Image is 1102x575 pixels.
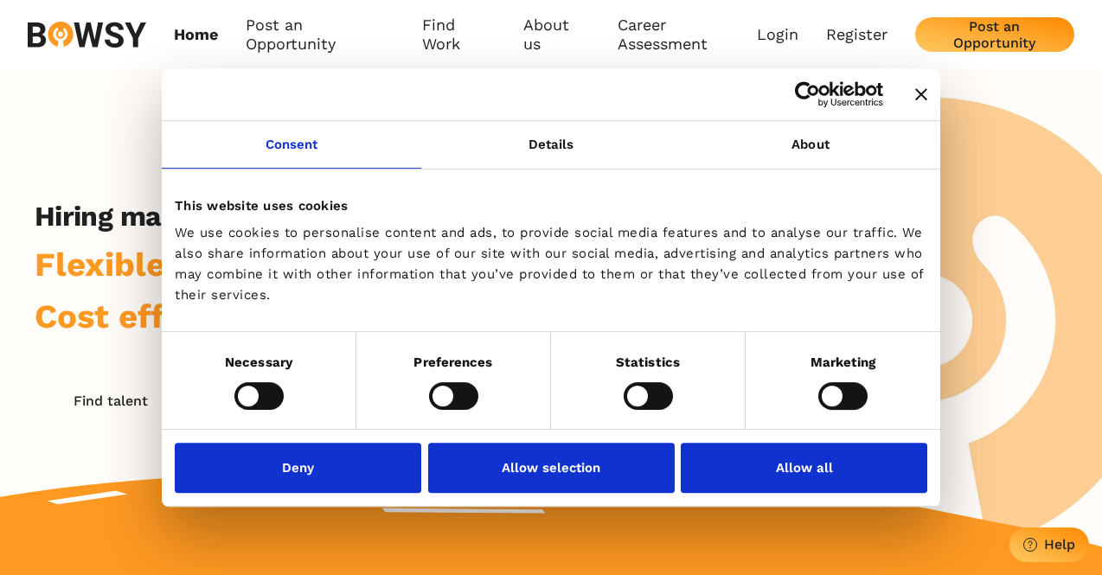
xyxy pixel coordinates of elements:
a: Consent [162,121,421,169]
button: Find talent [35,383,186,418]
div: This website uses cookies [175,195,927,216]
button: Allow all [681,443,927,493]
a: Register [826,25,887,44]
a: Career Assessment [618,16,757,54]
button: Close banner [915,88,927,100]
button: Allow selection [428,443,675,493]
span: Cost effective. [35,297,274,335]
button: Help [1009,527,1089,562]
a: Home [174,16,218,54]
button: Deny [175,443,421,493]
button: Post an Opportunity [915,17,1074,52]
strong: Necessary [225,355,292,370]
div: Help [1044,536,1075,553]
a: Details [421,121,681,169]
div: Post an Opportunity [929,18,1060,51]
strong: Marketing [810,355,876,370]
a: Login [757,25,798,44]
img: svg%3e [28,22,146,48]
div: We use cookies to personalise content and ads, to provide social media features and to analyse ou... [175,222,927,305]
strong: Preferences [413,355,492,370]
a: About [681,121,940,169]
a: Usercentrics Cookiebot - opens in a new window [732,81,883,107]
div: Find talent [74,393,148,409]
strong: Statistics [616,355,680,370]
h2: Hiring made simple. [35,200,296,233]
span: Flexible. [35,245,175,284]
